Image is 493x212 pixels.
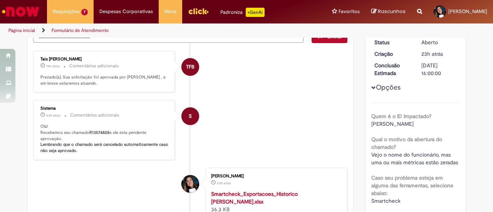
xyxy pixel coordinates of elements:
[186,58,195,76] span: TFB
[220,8,265,17] div: Padroniza
[421,50,457,58] div: 29/09/2025 07:59:08
[371,120,414,127] span: [PERSON_NAME]
[6,23,323,38] ul: Trilhas de página
[1,4,40,19] img: ServiceNow
[421,50,443,57] span: 23h atrás
[164,8,176,15] span: More
[46,113,60,118] span: 23h atrás
[189,107,192,125] span: S
[378,8,406,15] span: Rascunhos
[369,38,416,46] dt: Status
[46,64,60,68] time: 29/09/2025 12:18:31
[211,190,298,205] a: Smartcheck_Exportacoes_Historico [PERSON_NAME].xlsx
[53,8,80,15] span: Requisições
[371,197,401,204] span: Smartcheck
[70,112,119,119] small: Comentários adicionais
[421,62,457,77] div: [DATE] 16:00:00
[369,50,416,58] dt: Criação
[217,181,231,185] time: 29/09/2025 07:59:00
[46,113,60,118] time: 29/09/2025 07:59:23
[369,62,416,77] dt: Conclusão Estimada
[81,9,88,15] span: 7
[181,58,199,76] div: Tais Folhadella Barbosa Bellagamba
[371,174,453,197] b: Caso seu problema esteja em alguma das ferramentas, selecione abaixo:
[188,5,209,17] img: click_logo_yellow_360x200.png
[211,174,339,179] div: [PERSON_NAME]
[371,8,406,15] a: Rascunhos
[246,8,265,17] p: +GenAi
[40,142,169,154] b: Lembrando que o chamado será cancelado automaticamente caso não seja aprovado.
[339,8,360,15] span: Favoritos
[69,63,119,69] small: Comentários adicionais
[371,113,431,120] b: Quem é o ID Impactado?
[52,27,109,33] a: Formulário de Atendimento
[371,151,458,166] span: Vejo o nome do funcionário, mas uma ou mais métricas estão zeradas
[8,27,35,33] a: Página inicial
[40,124,169,154] p: Olá! Recebemos seu chamado e ele esta pendente aprovação.
[327,33,342,40] span: Enviar
[40,74,169,86] p: Prezado(a), Sua solicitação foi aprovada por [PERSON_NAME] , e em breve estaremos atuando.
[421,38,457,46] div: Aberto
[217,181,231,185] span: 23h atrás
[181,175,199,193] div: Caroline Da Silva Fernandes
[181,107,199,125] div: System
[421,50,443,57] time: 29/09/2025 07:59:08
[448,8,487,15] span: [PERSON_NAME]
[99,8,153,15] span: Despesas Corporativas
[89,130,109,135] b: R13574828
[40,57,169,62] div: Tais [PERSON_NAME]
[371,136,442,150] b: Qual o motivo da abertura do chamado?
[46,64,60,68] span: 19h atrás
[40,106,169,111] div: Sistema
